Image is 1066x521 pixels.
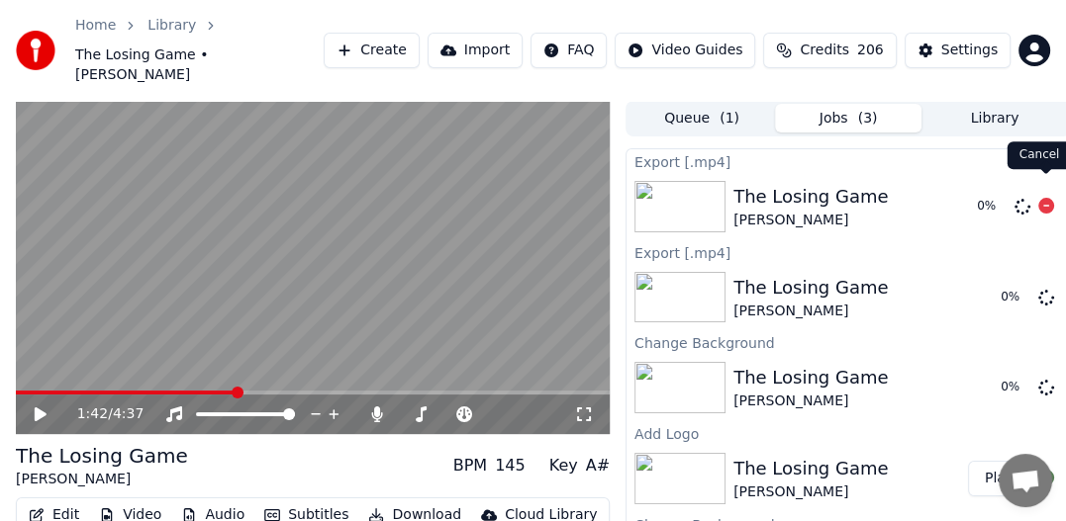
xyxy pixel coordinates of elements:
[77,404,125,424] div: /
[549,454,578,478] div: Key
[733,455,888,482] div: The Losing Game
[324,33,420,68] button: Create
[75,16,116,36] a: Home
[531,33,607,68] button: FAQ
[16,31,55,70] img: youka
[147,16,196,36] a: Library
[733,482,888,502] div: [PERSON_NAME]
[495,454,526,478] div: 145
[733,211,888,230] div: [PERSON_NAME]
[733,302,888,321] div: [PERSON_NAME]
[858,109,878,129] span: ( 3 )
[733,391,888,411] div: [PERSON_NAME]
[75,16,324,85] nav: breadcrumb
[586,454,610,478] div: A#
[775,104,921,132] button: Jobs
[1001,290,1030,305] div: 0 %
[453,454,487,478] div: BPM
[113,404,144,424] span: 4:37
[16,470,188,489] div: [PERSON_NAME]
[857,41,884,60] span: 206
[428,33,523,68] button: Import
[800,41,848,60] span: Credits
[941,41,998,60] div: Settings
[733,183,888,211] div: The Losing Game
[75,45,324,85] span: The Losing Game • [PERSON_NAME]
[77,404,108,424] span: 1:42
[1001,380,1030,395] div: 0 %
[16,442,188,470] div: The Losing Game
[999,454,1052,507] div: Open chat
[977,199,1007,215] div: 0 %
[720,109,739,129] span: ( 1 )
[905,33,1011,68] button: Settings
[733,364,888,391] div: The Losing Game
[968,461,1030,496] button: Play
[629,104,775,132] button: Queue
[763,33,896,68] button: Credits206
[733,274,888,302] div: The Losing Game
[615,33,755,68] button: Video Guides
